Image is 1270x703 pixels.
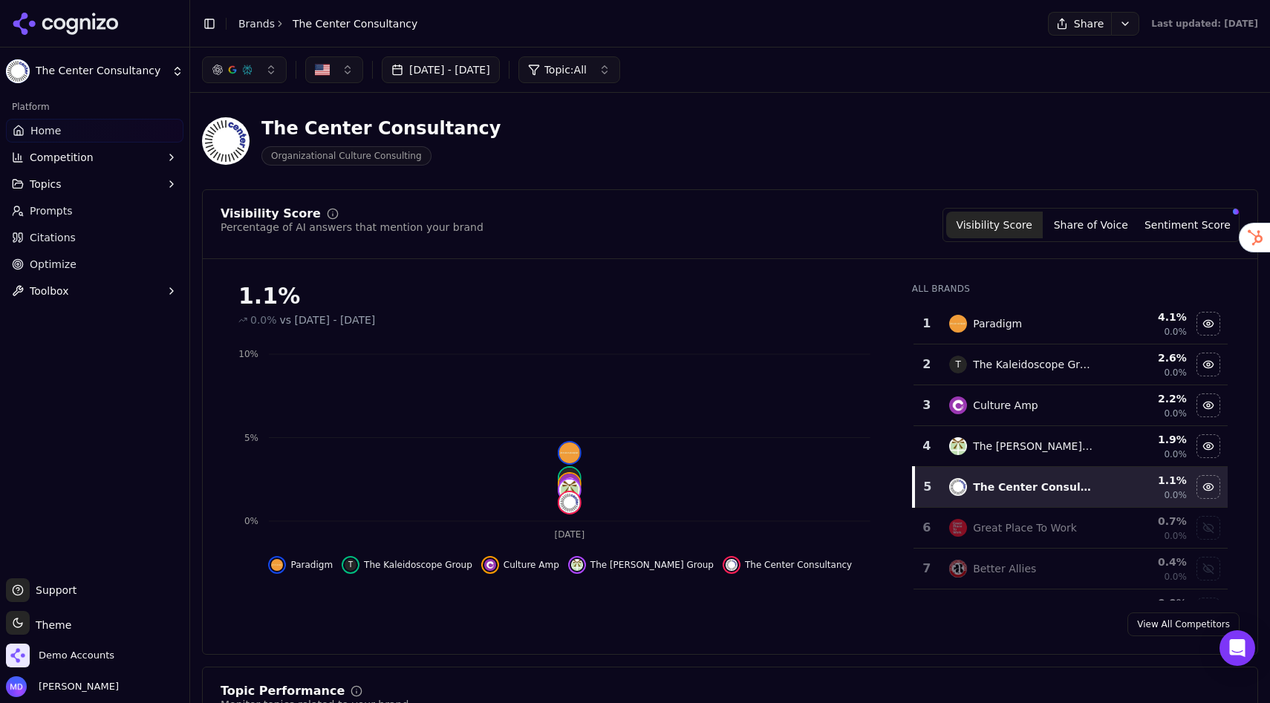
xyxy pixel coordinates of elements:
img: The Center Consultancy [6,59,30,83]
img: culture amp [949,396,967,414]
tspan: [DATE] [555,529,585,540]
button: Hide culture amp data [481,556,559,574]
img: great place to work [949,519,967,537]
span: vs [DATE] - [DATE] [280,313,376,327]
img: The Center Consultancy [202,117,250,165]
button: Sentiment Score [1139,212,1236,238]
button: Show better allies data [1196,557,1220,581]
a: Home [6,119,183,143]
span: The Center Consultancy [36,65,166,78]
div: 0.7 % [1106,514,1187,529]
div: The Kaleidoscope Group [973,357,1094,372]
div: 3 [919,396,934,414]
div: Percentage of AI answers that mention your brand [221,220,483,235]
span: Paradigm [290,559,333,571]
div: Topic Performance [221,685,345,697]
span: Demo Accounts [39,649,114,662]
img: the center consultancy [559,492,580,513]
div: The [PERSON_NAME] Group [973,439,1094,454]
span: 0.0% [1164,448,1187,460]
a: Prompts [6,199,183,223]
div: Open Intercom Messenger [1219,630,1255,666]
button: Hide paradigm data [1196,312,1220,336]
tr: 5the center consultancyThe Center Consultancy1.1%0.0%Hide the center consultancy data [914,467,1228,508]
span: [PERSON_NAME] [33,680,119,693]
img: US [315,62,330,77]
div: 4 [919,437,934,455]
span: Topic: All [544,62,587,77]
tr: 7better alliesBetter Allies0.4%0.0%Show better allies data [914,549,1228,589]
tspan: 10% [238,349,258,359]
span: Optimize [30,257,76,272]
div: 1.1 % [1106,473,1187,488]
div: Culture Amp [973,398,1038,413]
tspan: 0% [244,516,258,526]
span: 0.0% [1164,367,1187,379]
button: Competition [6,145,183,169]
tr: 6great place to workGreat Place To Work0.7%0.0%Show great place to work data [914,508,1228,549]
div: The Center Consultancy [261,117,501,140]
img: culture amp [484,559,496,571]
span: 0.0% [1164,489,1187,501]
img: paradigm [949,315,967,333]
div: 6 [919,519,934,537]
span: 0.0% [1164,571,1187,583]
div: Visibility Score [221,208,321,220]
img: the center consultancy [949,478,967,496]
button: Hide the center consultancy data [1196,475,1220,499]
button: Hide the winters group data [1196,434,1220,458]
div: 2.6 % [1106,350,1187,365]
tr: 1paradigmParadigm4.1%0.0%Hide paradigm data [914,304,1228,344]
a: Citations [6,226,183,249]
span: Culture Amp [504,559,559,571]
img: the winters group [949,437,967,455]
span: The [PERSON_NAME] Group [590,559,714,571]
div: Paradigm [973,316,1022,331]
img: the winters group [559,480,580,500]
button: Hide the winters group data [568,556,714,574]
a: View All Competitors [1127,612,1240,636]
a: Brands [238,18,275,30]
button: Open user button [6,676,119,697]
button: Share [1048,12,1111,36]
img: paradigm [271,559,283,571]
span: T [345,559,356,571]
a: Optimize [6,252,183,276]
span: Topics [30,177,62,192]
span: Theme [30,619,71,631]
span: T [949,356,967,373]
div: Great Place To Work [973,520,1077,535]
tspan: 5% [244,433,258,443]
span: 0.0% [1164,530,1187,542]
span: The Kaleidoscope Group [364,559,472,571]
span: The Center Consultancy [293,16,417,31]
button: Open organization switcher [6,644,114,667]
div: The Center Consultancy [973,480,1094,494]
button: Visibility Score [946,212,1043,238]
button: Hide culture amp data [1196,393,1220,417]
img: culture amp [559,474,580,494]
button: Hide the center consultancy data [723,556,852,574]
tr: 2TThe Kaleidoscope Group2.6%0.0%Hide the kaleidoscope group data [914,344,1228,385]
button: Show cook ross (core global) data [1196,598,1220,621]
div: Better Allies [973,561,1036,576]
button: Topics [6,172,183,196]
img: paradigm [559,442,580,463]
span: 0.0% [1164,326,1187,338]
span: Support [30,583,76,598]
div: 0.4 % [1106,555,1187,569]
button: Toolbox [6,279,183,303]
div: 2 [919,356,934,373]
span: The Center Consultancy [745,559,852,571]
button: Hide the kaleidoscope group data [1196,353,1220,376]
span: Citations [30,230,76,245]
nav: breadcrumb [238,16,417,31]
tr: 3culture ampCulture Amp2.2%0.0%Hide culture amp data [914,385,1228,426]
img: better allies [949,560,967,578]
div: All Brands [912,283,1228,295]
div: 5 [921,478,934,496]
img: the winters group [571,559,583,571]
div: 1 [919,315,934,333]
tr: 4the winters groupThe [PERSON_NAME] Group1.9%0.0%Hide the winters group data [914,426,1228,467]
div: 4.1 % [1106,310,1187,324]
